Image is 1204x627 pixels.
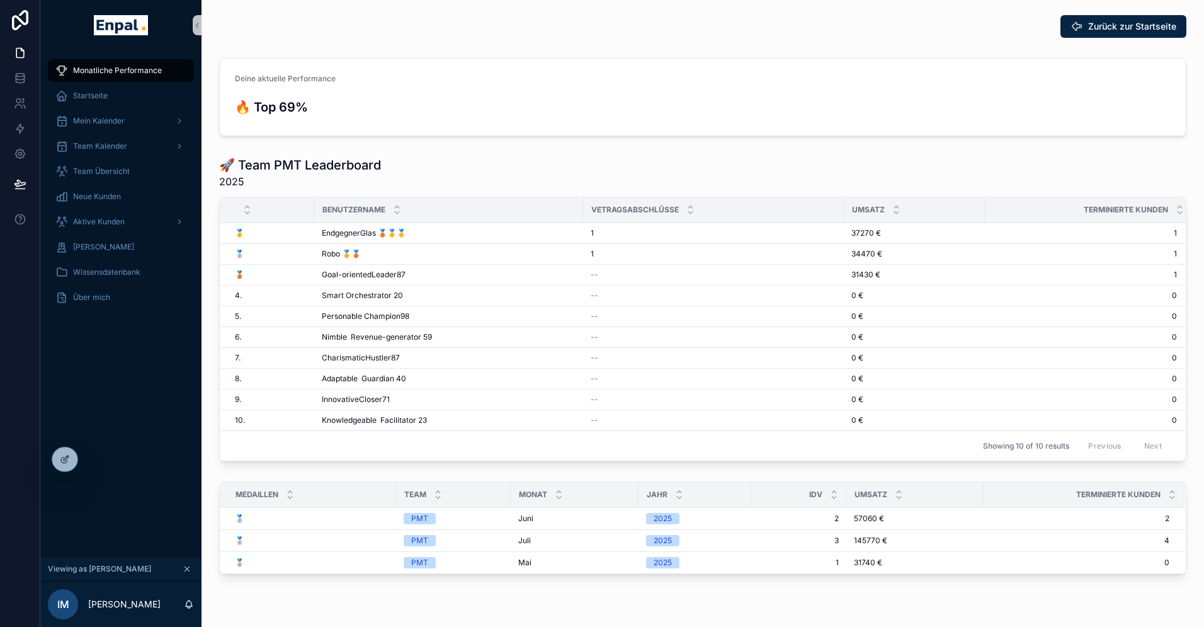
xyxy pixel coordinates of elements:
a: 34470 € [851,249,978,259]
a: 0 € [851,332,978,342]
span: Team [404,490,426,500]
a: 8. [235,374,307,384]
span: -- [591,374,598,384]
span: Juli [518,536,531,546]
span: Aktive Kunden [73,217,125,227]
span: Wissensdatenbank [73,267,140,277]
span: 31430 € [851,270,880,280]
span: -- [591,394,598,405]
span: Smart Orchestrator 20 [322,290,403,301]
span: 0 [986,353,1177,363]
span: 145770 € [854,536,887,546]
span: 0 € [851,415,863,425]
div: 2025 [654,535,672,546]
img: App logo [94,15,147,35]
a: 1 [986,228,1177,238]
div: PMT [411,513,428,524]
span: -- [591,353,598,363]
span: 🥈 [235,536,244,546]
span: 0 [986,394,1177,405]
a: 5. [235,311,307,321]
span: Benutzername [322,205,385,215]
span: 4 [984,536,1169,546]
span: 0 [986,311,1177,321]
h1: 🚀 Team PMT Leaderboard [219,156,381,174]
span: Monatliche Performance [73,66,162,76]
a: [PERSON_NAME] [48,236,194,258]
a: Adaptable Guardian 40 [322,374,576,384]
span: CharismaticHustler87 [322,353,400,363]
span: 0 € [851,290,863,301]
a: -- [591,332,836,342]
span: 8. [235,374,241,384]
a: 0 [986,290,1177,301]
a: 🥉 [235,270,307,280]
div: PMT [411,535,428,546]
span: 3 [758,536,839,546]
span: Nimble Revenue-generator 59 [322,332,432,342]
span: IDV [809,490,822,500]
span: 1 [758,558,839,568]
span: Medaillen [236,490,278,500]
a: 🥇 [235,228,307,238]
a: 0 € [851,290,978,301]
span: Showing 10 of 10 results [983,441,1069,451]
a: Robo 🥇🥉 [322,249,576,259]
a: Neue Kunden [48,185,194,208]
span: Terminierte Kunden [1076,490,1161,500]
span: 5. [235,311,241,321]
div: scrollable content [40,50,202,325]
a: Nimble Revenue-generator 59 [322,332,576,342]
a: Startseite [48,84,194,107]
span: Viewing as [PERSON_NAME] [48,564,151,574]
span: 0 € [851,332,863,342]
span: Goal-orientedLeader87 [322,270,406,280]
a: Personable Champion98 [322,311,576,321]
span: 9. [235,394,241,405]
span: Mein Kalender [73,116,125,126]
span: Umsatz [855,490,887,500]
span: 34470 € [851,249,882,259]
span: 0 € [851,311,863,321]
span: 2 [984,514,1169,524]
a: 0 € [851,311,978,321]
a: -- [591,290,836,301]
a: 37270 € [851,228,978,238]
span: 10. [235,415,245,425]
a: 1 [591,228,836,238]
span: 1 [591,228,594,238]
a: CharismaticHustler87 [322,353,576,363]
a: 0 [986,415,1177,425]
span: Team Übersicht [73,166,130,176]
span: Monat [519,490,547,500]
span: Über mich [73,292,110,302]
a: -- [591,270,836,280]
a: 4. [235,290,307,301]
a: -- [591,394,836,405]
span: 31740 € [854,558,882,568]
span: 6. [235,332,241,342]
a: 🥈 [235,249,307,259]
span: 2025 [219,174,381,189]
a: Smart Orchestrator 20 [322,290,576,301]
span: 🥈 [235,514,244,524]
div: PMT [411,557,428,568]
a: -- [591,415,836,425]
span: EndgegnerGlas 🥉🥇🥇 [322,228,406,238]
a: 6. [235,332,307,342]
span: 0 [984,558,1169,568]
a: Goal-orientedLeader87 [322,270,576,280]
a: 31430 € [851,270,978,280]
a: Wissensdatenbank [48,261,194,284]
a: 1 [986,249,1177,259]
span: 0 € [851,394,863,405]
div: 2025 [654,513,672,524]
a: Mein Kalender [48,110,194,132]
span: Team Kalender [73,141,127,151]
span: -- [591,311,598,321]
span: Umsatz [852,205,885,215]
span: 1 [591,249,594,259]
